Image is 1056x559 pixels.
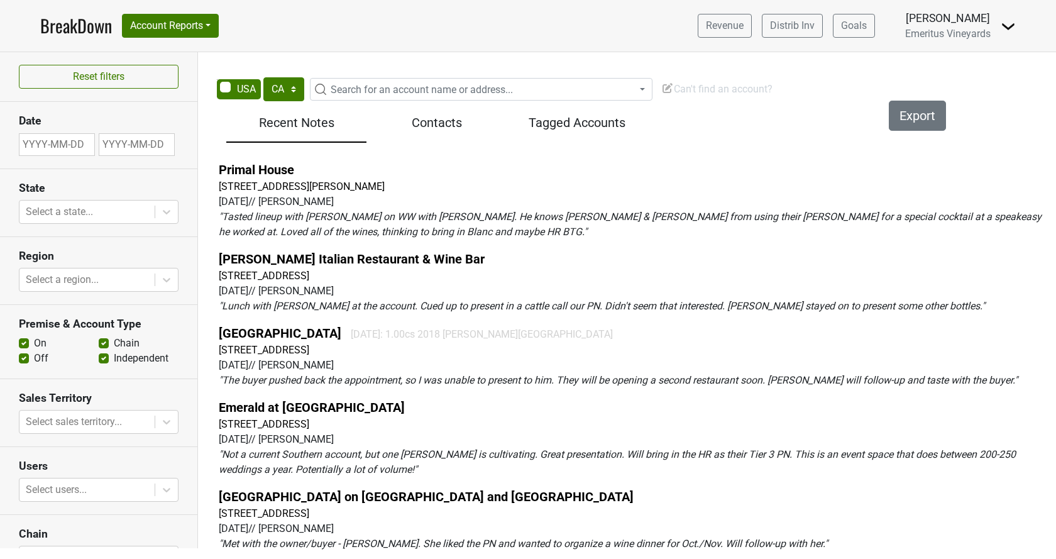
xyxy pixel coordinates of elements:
a: Goals [833,14,875,38]
a: Emerald at [GEOGRAPHIC_DATA] [219,400,405,415]
em: " The buyer pushed back the appointment, so I was unable to present to him. They will be opening ... [219,374,1018,386]
span: [DATE]: 1.00cs 2018 [PERSON_NAME][GEOGRAPHIC_DATA] [351,328,613,340]
a: [STREET_ADDRESS] [219,418,309,430]
h3: State [19,182,179,195]
a: Revenue [698,14,752,38]
input: YYYY-MM-DD [99,133,175,156]
a: [STREET_ADDRESS][PERSON_NAME] [219,180,385,192]
div: [DATE] // [PERSON_NAME] [219,521,1051,536]
input: YYYY-MM-DD [19,133,95,156]
img: Edit [661,82,674,94]
span: Can't find an account? [661,83,773,95]
a: [GEOGRAPHIC_DATA] [219,326,341,341]
h5: Recent Notes [233,115,360,130]
a: Distrib Inv [762,14,823,38]
label: On [34,336,47,351]
button: Export [889,101,946,131]
h5: Contacts [373,115,500,130]
em: " Lunch with [PERSON_NAME] at the account. Cued up to present in a cattle call our PN. Didn't see... [219,300,985,312]
a: BreakDown [40,13,112,39]
h3: Chain [19,528,179,541]
img: Dropdown Menu [1001,19,1016,34]
label: Chain [114,336,140,351]
div: [DATE] // [PERSON_NAME] [219,432,1051,447]
a: [STREET_ADDRESS] [219,344,309,356]
a: [STREET_ADDRESS] [219,507,309,519]
a: Primal House [219,162,294,177]
h3: Date [19,114,179,128]
h3: Premise & Account Type [19,318,179,331]
span: Emeritus Vineyards [905,28,991,40]
em: " Tasted lineup with [PERSON_NAME] on WW with [PERSON_NAME]. He knows [PERSON_NAME] & [PERSON_NAM... [219,211,1042,238]
div: [DATE] // [PERSON_NAME] [219,358,1051,373]
h3: Region [19,250,179,263]
button: Account Reports [122,14,219,38]
em: " Met with the owner/buyer - [PERSON_NAME]. She liked the PN and wanted to organize a wine dinner... [219,538,828,550]
h3: Users [19,460,179,473]
a: [STREET_ADDRESS] [219,270,309,282]
em: " Not a current Southern account, but one [PERSON_NAME] is cultivating. Great presentation. Will ... [219,448,1016,475]
a: [PERSON_NAME] Italian Restaurant & Wine Bar [219,252,485,267]
h3: Sales Territory [19,392,179,405]
label: Independent [114,351,168,366]
button: Reset filters [19,65,179,89]
div: [DATE] // [PERSON_NAME] [219,284,1051,299]
span: Search for an account name or address... [331,84,513,96]
div: [DATE] // [PERSON_NAME] [219,194,1051,209]
label: Off [34,351,48,366]
div: [PERSON_NAME] [905,10,991,26]
h5: Tagged Accounts [514,115,641,130]
a: [GEOGRAPHIC_DATA] on [GEOGRAPHIC_DATA] and [GEOGRAPHIC_DATA] [219,489,634,504]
